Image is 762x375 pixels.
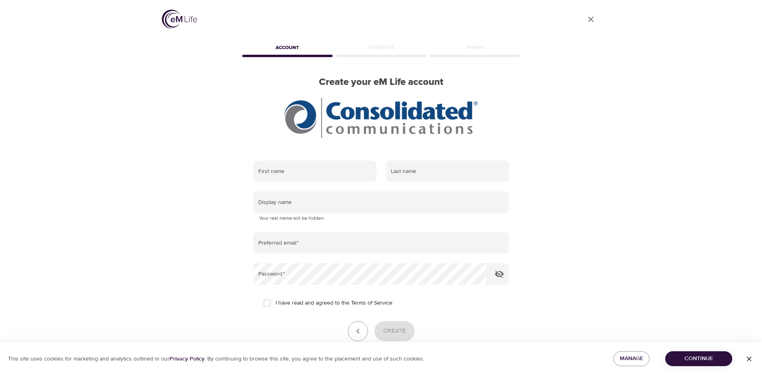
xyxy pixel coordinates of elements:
[170,355,204,363] a: Privacy Policy
[259,214,503,223] p: Your real name will be hidden.
[620,354,643,364] span: Manage
[351,299,392,307] a: Terms of Service
[241,76,522,88] h2: Create your eM Life account
[672,354,726,364] span: Continue
[665,351,732,366] button: Continue
[276,299,392,307] span: I have read and agreed to the
[581,10,601,29] a: close
[284,98,477,138] img: CCI%20logo_rgb_hr.jpg
[613,351,650,366] button: Manage
[162,10,197,29] img: logo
